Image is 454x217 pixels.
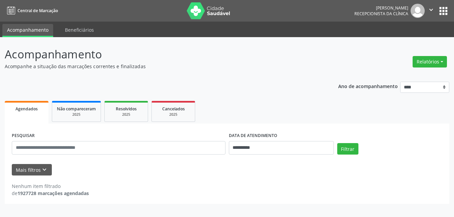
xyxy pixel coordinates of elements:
[41,166,48,173] i: keyboard_arrow_down
[60,24,99,36] a: Beneficiários
[438,5,449,17] button: apps
[156,112,190,117] div: 2025
[5,46,316,63] p: Acompanhamento
[354,11,408,17] span: Recepcionista da clínica
[413,56,447,67] button: Relatórios
[427,6,435,13] i: 
[18,190,89,196] strong: 1927728 marcações agendadas
[411,4,425,18] img: img
[12,131,35,141] label: PESQUISAR
[162,106,185,112] span: Cancelados
[57,112,96,117] div: 2025
[116,106,137,112] span: Resolvidos
[12,190,89,197] div: de
[338,82,398,90] p: Ano de acompanhamento
[5,5,58,16] a: Central de Marcação
[12,164,52,176] button: Mais filtroskeyboard_arrow_down
[354,5,408,11] div: [PERSON_NAME]
[15,106,38,112] span: Agendados
[229,131,277,141] label: DATA DE ATENDIMENTO
[5,63,316,70] p: Acompanhe a situação das marcações correntes e finalizadas
[425,4,438,18] button: 
[12,183,89,190] div: Nenhum item filtrado
[337,143,358,155] button: Filtrar
[18,8,58,13] span: Central de Marcação
[57,106,96,112] span: Não compareceram
[109,112,143,117] div: 2025
[2,24,53,37] a: Acompanhamento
